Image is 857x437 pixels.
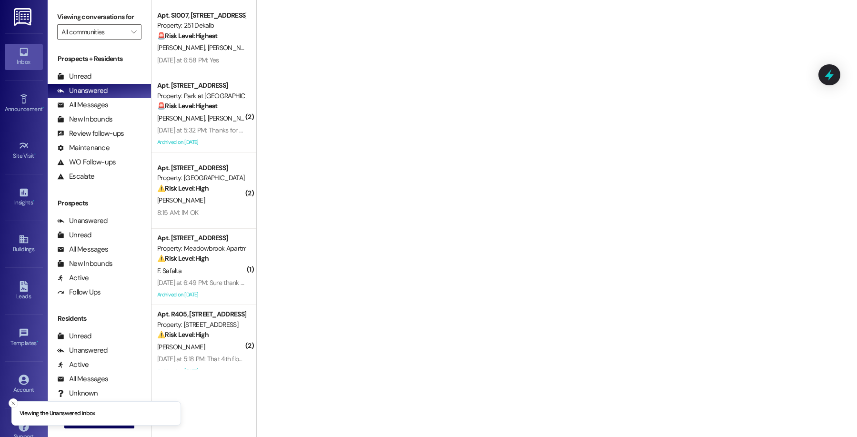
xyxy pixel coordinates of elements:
div: 8:15 AM: I'M OK [157,208,199,217]
div: Apt. [STREET_ADDRESS] [157,163,245,173]
div: Follow Ups [57,287,101,297]
div: Unread [57,230,91,240]
a: Inbox [5,44,43,70]
div: New Inbounds [57,114,112,124]
a: Buildings [5,231,43,257]
div: All Messages [57,100,108,110]
div: Property: Park at [GEOGRAPHIC_DATA] [157,91,245,101]
div: Unanswered [57,346,108,356]
div: Active [57,273,89,283]
div: Property: Meadowbrook Apartments [157,244,245,254]
div: Prospects [48,198,151,208]
span: • [37,338,38,345]
a: Site Visit • [5,138,43,163]
p: Viewing the Unanswered inbox [20,409,95,418]
img: ResiDesk Logo [14,8,33,26]
strong: ⚠️ Risk Level: High [157,330,209,339]
span: [PERSON_NAME] [157,114,208,122]
i:  [131,28,136,36]
span: [PERSON_NAME] [157,196,205,204]
div: Property: [GEOGRAPHIC_DATA] [157,173,245,183]
div: Apt. [STREET_ADDRESS] [157,81,245,91]
div: [DATE] at 6:58 PM: Yes [157,56,219,64]
div: Archived on [DATE] [156,136,246,148]
div: Unanswered [57,86,108,96]
div: All Messages [57,244,108,254]
div: Apt. R405, [STREET_ADDRESS] [157,309,245,319]
div: Active [57,360,89,370]
span: • [42,104,44,111]
div: Archived on [DATE] [156,365,246,377]
strong: ⚠️ Risk Level: High [157,184,209,193]
div: Prospects + Residents [48,54,151,64]
span: [PERSON_NAME] [157,343,205,351]
span: • [33,198,34,204]
div: [DATE] at 6:49 PM: Sure thank you but try to do it asap because I don't want to clean whole floor... [157,278,480,287]
span: • [34,151,36,158]
a: Templates • [5,325,43,351]
div: [DATE] at 5:18 PM: That 4th floor need a lil love; it's like we're forgotten up there. [157,355,371,363]
div: Escalate [57,172,94,182]
button: Close toast [9,398,18,408]
span: [PERSON_NAME] [157,43,208,52]
div: Apt. S1007, [STREET_ADDRESS] [157,10,245,20]
div: Unknown [57,388,98,398]
div: New Inbounds [57,259,112,269]
a: Account [5,372,43,397]
div: All Messages [57,374,108,384]
div: WO Follow-ups [57,157,116,167]
div: Unread [57,331,91,341]
input: All communities [61,24,126,40]
strong: 🚨 Risk Level: Highest [157,102,218,110]
div: Archived on [DATE] [156,289,246,301]
div: Maintenance [57,143,110,153]
div: Property: 251 Dekalb [157,20,245,30]
div: Review follow-ups [57,129,124,139]
div: Unread [57,71,91,81]
strong: 🚨 Risk Level: Highest [157,31,218,40]
span: F. Safalta [157,266,181,275]
div: Unanswered [57,216,108,226]
div: Residents [48,314,151,324]
div: Apt. [STREET_ADDRESS] [157,233,245,243]
span: [PERSON_NAME] [208,43,255,52]
a: Leads [5,278,43,304]
a: Insights • [5,184,43,210]
strong: ⚠️ Risk Level: High [157,254,209,263]
span: [PERSON_NAME] [208,114,255,122]
div: Property: [STREET_ADDRESS] [157,320,245,330]
label: Viewing conversations for [57,10,141,24]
